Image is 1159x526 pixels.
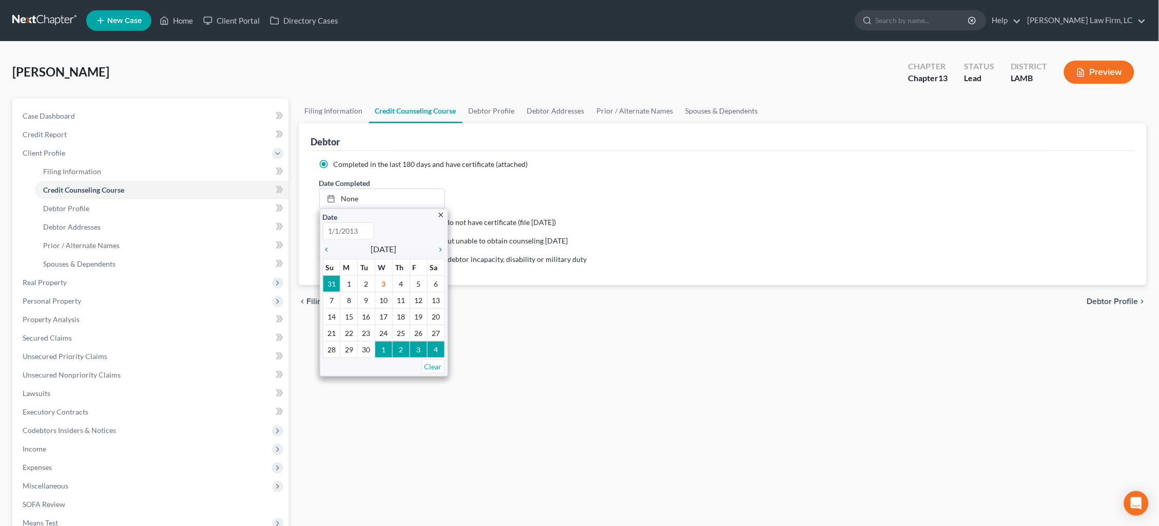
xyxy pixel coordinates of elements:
[23,481,68,490] span: Miscellaneous
[375,308,393,325] td: 17
[23,278,67,287] span: Real Property
[299,297,307,306] i: chevron_left
[35,181,288,199] a: Credit Counseling Course
[1087,297,1138,306] span: Debtor Profile
[680,99,764,123] a: Spouses & Dependents
[23,111,75,120] span: Case Dashboard
[358,341,375,358] td: 30
[23,370,121,379] span: Unsecured Nonpriority Claims
[1138,297,1147,306] i: chevron_right
[14,384,288,403] a: Lawsuits
[392,292,410,308] td: 11
[323,325,340,341] td: 21
[299,297,371,306] button: chevron_left Filing Information
[427,341,445,358] td: 4
[392,325,410,341] td: 25
[23,130,67,139] span: Credit Report
[198,11,265,30] a: Client Portal
[410,275,427,292] td: 5
[340,275,358,292] td: 1
[14,310,288,329] a: Property Analysis
[265,11,343,30] a: Directory Cases
[392,275,410,292] td: 4
[35,199,288,218] a: Debtor Profile
[358,325,375,341] td: 23
[35,236,288,255] a: Prior / Alternate Names
[43,259,115,268] span: Spouses & Dependents
[1087,297,1147,306] button: Debtor Profile chevron_right
[1011,72,1048,84] div: LAMB
[154,11,198,30] a: Home
[427,308,445,325] td: 20
[12,64,109,79] span: [PERSON_NAME]
[358,259,375,275] th: Tu
[340,325,358,341] td: 22
[334,255,587,264] span: Counseling not required because of debtor incapacity, disability or military duty
[427,259,445,275] th: Sa
[392,308,410,325] td: 18
[323,308,340,325] td: 14
[437,209,445,220] a: close
[23,444,46,453] span: Income
[358,275,375,292] td: 2
[14,366,288,384] a: Unsecured Nonpriority Claims
[323,259,340,275] th: Su
[410,292,427,308] td: 12
[462,99,521,123] a: Debtor Profile
[14,329,288,347] a: Secured Claims
[323,275,340,292] td: 31
[23,389,50,398] span: Lawsuits
[371,243,397,255] span: [DATE]
[35,162,288,181] a: Filing Information
[358,308,375,325] td: 16
[938,73,948,83] span: 13
[964,61,994,72] div: Status
[987,11,1021,30] a: Help
[311,136,340,148] div: Debtor
[1022,11,1146,30] a: [PERSON_NAME] Law Firm, LC
[964,72,994,84] div: Lead
[23,463,52,472] span: Expenses
[340,308,358,325] td: 15
[432,243,445,255] a: chevron_right
[323,246,336,254] i: chevron_left
[319,178,371,189] label: Date Completed
[437,211,445,219] i: close
[323,212,338,222] label: Date
[323,222,374,239] input: 1/1/2013
[107,17,142,25] span: New Case
[375,341,393,358] td: 1
[375,259,393,275] th: W
[427,292,445,308] td: 13
[323,341,340,358] td: 28
[43,241,120,250] span: Prior / Alternate Names
[392,259,410,275] th: Th
[908,61,948,72] div: Chapter
[1124,491,1149,516] div: Open Intercom Messenger
[307,297,371,306] span: Filing Information
[23,426,116,435] span: Codebtors Insiders & Notices
[358,292,375,308] td: 9
[410,259,427,275] th: F
[410,341,427,358] td: 3
[375,292,393,308] td: 10
[35,255,288,273] a: Spouses & Dependents
[23,296,81,305] span: Personal Property
[43,222,101,231] span: Debtor Addresses
[340,259,358,275] th: M
[43,167,101,176] span: Filing Information
[323,292,340,308] td: 7
[876,11,970,30] input: Search by name...
[14,495,288,514] a: SOFA Review
[35,218,288,236] a: Debtor Addresses
[427,275,445,292] td: 6
[43,185,124,194] span: Credit Counseling Course
[323,243,336,255] a: chevron_left
[43,204,89,213] span: Debtor Profile
[14,403,288,421] a: Executory Contracts
[1011,61,1048,72] div: District
[14,125,288,144] a: Credit Report
[334,236,568,245] span: Exigent circumstances - requested but unable to obtain counseling [DATE]
[299,99,369,123] a: Filing Information
[334,160,528,168] span: Completed in the last 180 days and have certificate (attached)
